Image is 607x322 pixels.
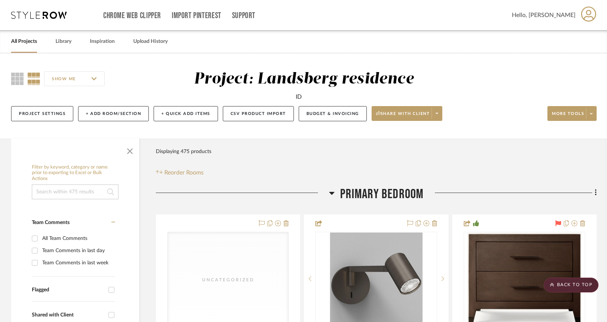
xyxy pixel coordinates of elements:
button: + Add Room/Section [78,106,149,121]
button: CSV Product Import [223,106,294,121]
button: Close [123,142,137,157]
span: Share with client [376,111,430,122]
button: + Quick Add Items [154,106,218,121]
div: Team Comments in last week [42,257,113,269]
button: More tools [547,106,597,121]
div: Displaying 475 products [156,144,211,159]
div: Project: Landsberg residence [194,71,414,87]
div: ID [296,92,302,101]
button: Budget & Invoicing [299,106,367,121]
button: Share with client [372,106,443,121]
h6: Filter by keyword, category or name prior to exporting to Excel or Bulk Actions [32,165,118,182]
a: Chrome Web Clipper [103,13,161,19]
span: Reorder Rooms [164,168,204,177]
div: Shared with Client [32,312,105,318]
div: Flagged [32,287,105,293]
span: Primary Bedroom [340,186,424,202]
a: Support [232,13,255,19]
span: Hello, [PERSON_NAME] [512,11,576,20]
a: Import Pinterest [172,13,221,19]
input: Search within 475 results [32,184,118,199]
a: Library [56,37,71,47]
div: Uncategorized [191,276,265,284]
a: All Projects [11,37,37,47]
a: Inspiration [90,37,115,47]
button: Reorder Rooms [156,168,204,177]
span: More tools [552,111,584,122]
scroll-to-top-button: BACK TO TOP [544,278,598,292]
button: Project Settings [11,106,73,121]
a: Upload History [133,37,168,47]
div: Team Comments in last day [42,245,113,257]
span: Team Comments [32,220,70,225]
div: All Team Comments [42,233,113,244]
